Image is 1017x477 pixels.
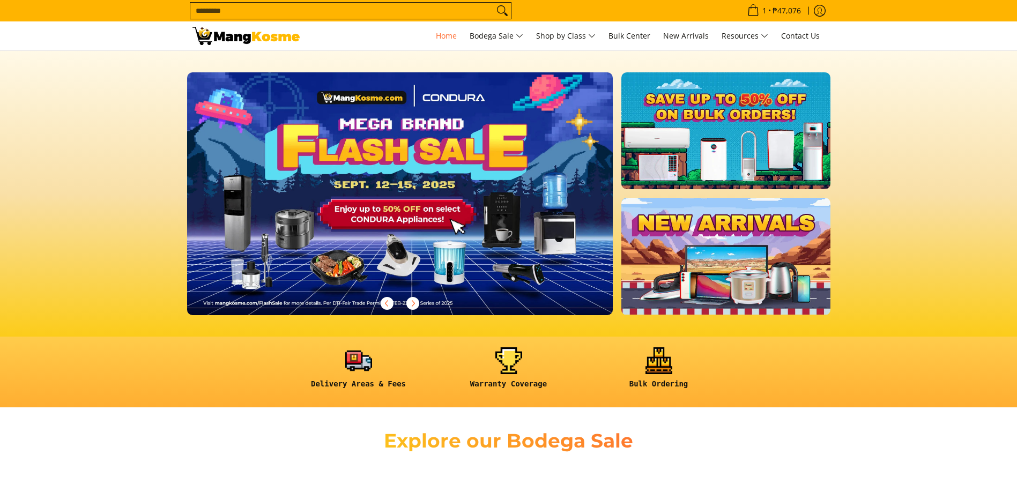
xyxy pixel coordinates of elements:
[464,21,529,50] a: Bodega Sale
[589,347,729,397] a: <h6><strong>Bulk Ordering</strong></h6>
[470,29,523,43] span: Bodega Sale
[603,21,656,50] a: Bulk Center
[608,31,650,41] span: Bulk Center
[781,31,820,41] span: Contact Us
[531,21,601,50] a: Shop by Class
[187,72,613,315] img: Desktop homepage 29339654 2507 42fb b9ff a0650d39e9ed
[722,29,768,43] span: Resources
[192,27,300,45] img: Mang Kosme: Your Home Appliances Warehouse Sale Partner!
[430,21,462,50] a: Home
[353,429,664,453] h2: Explore our Bodega Sale
[744,5,804,17] span: •
[658,21,714,50] a: New Arrivals
[310,21,825,50] nav: Main Menu
[771,7,803,14] span: ₱47,076
[716,21,774,50] a: Resources
[761,7,768,14] span: 1
[436,31,457,41] span: Home
[439,347,578,397] a: <h6><strong>Warranty Coverage</strong></h6>
[401,292,425,315] button: Next
[536,29,596,43] span: Shop by Class
[375,292,399,315] button: Previous
[776,21,825,50] a: Contact Us
[289,347,428,397] a: <h6><strong>Delivery Areas & Fees</strong></h6>
[663,31,709,41] span: New Arrivals
[494,3,511,19] button: Search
